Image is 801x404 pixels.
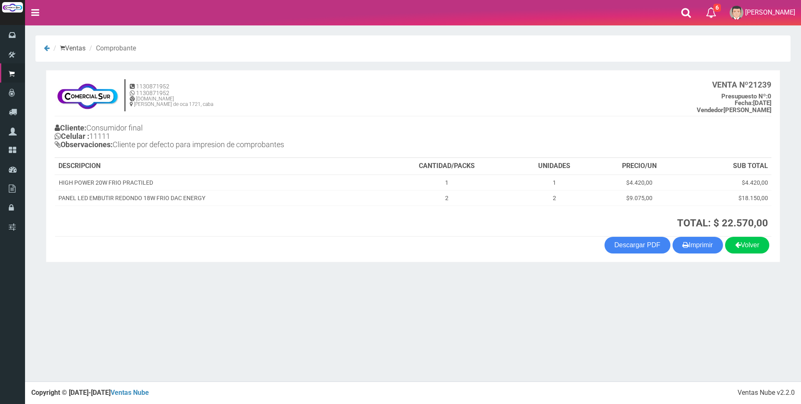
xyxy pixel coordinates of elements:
strong: TOTAL: $ 22.570,00 [677,217,768,229]
td: 2 [380,190,513,206]
span: [PERSON_NAME] [745,8,795,16]
b: 0 [721,93,771,100]
th: PRECIO/UN [595,158,683,175]
th: UNIDADES [513,158,595,175]
td: $18.150,00 [683,190,771,206]
button: Imprimir [673,237,723,253]
td: $4.420,00 [595,175,683,191]
div: Ventas Nube v2.2.0 [738,388,795,398]
strong: Copyright © [DATE]-[DATE] [31,389,149,396]
b: Observaciones: [55,140,113,149]
td: 1 [380,175,513,191]
th: DESCRIPCION [55,158,380,175]
img: Logo grande [2,2,23,13]
b: Cliente: [55,123,86,132]
td: PANEL LED EMBUTIR REDONDO 18W FRIO DAC ENERGY [55,190,380,206]
a: Descargar PDF [605,237,670,253]
strong: Fecha: [735,99,753,107]
b: 21239 [712,80,771,90]
h5: 1130871952 1130871952 [130,83,213,96]
td: $9.075,00 [595,190,683,206]
img: f695dc5f3a855ddc19300c990e0c55a2.jpg [55,79,120,112]
b: Celular : [55,132,89,141]
h6: [DOMAIN_NAME] [PERSON_NAME] de oca 1721, caba [130,96,213,107]
th: CANTIDAD/PACKS [380,158,513,175]
b: [PERSON_NAME] [697,106,771,114]
a: Volver [725,237,769,253]
strong: Vendedor [697,106,723,114]
td: 1 [513,175,595,191]
img: User Image [730,6,743,20]
h4: Consumidor final 11111 Cliente por defecto para impresion de comprobantes [55,122,413,153]
li: Comprobante [87,44,136,53]
b: [DATE] [735,99,771,107]
span: 6 [713,4,721,12]
td: 2 [513,190,595,206]
strong: VENTA Nº [712,80,748,90]
li: Ventas [51,44,86,53]
td: $4.420,00 [683,175,771,191]
strong: Presupuesto Nº: [721,93,768,100]
th: SUB TOTAL [683,158,771,175]
td: HIGH POWER 20W FRIO PRACTILED [55,175,380,191]
a: Ventas Nube [111,389,149,396]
